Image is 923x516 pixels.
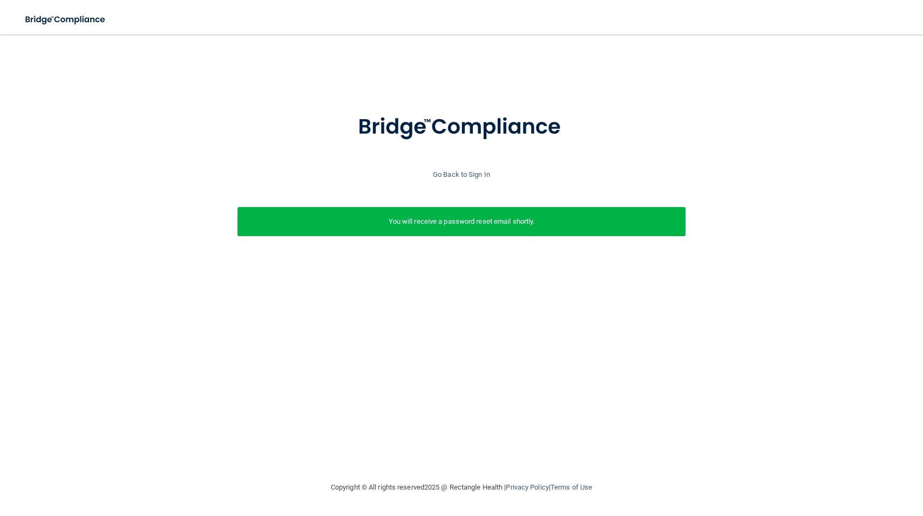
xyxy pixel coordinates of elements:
img: bridge_compliance_login_screen.278c3ca4.svg [16,9,116,31]
iframe: Drift Widget Chat Controller [736,439,910,483]
a: Privacy Policy [506,483,548,491]
p: You will receive a password reset email shortly. [246,215,677,228]
div: Copyright © All rights reserved 2025 @ Rectangle Health | | [264,470,659,505]
a: Go Back to Sign In [433,170,490,178]
img: bridge_compliance_login_screen.278c3ca4.svg [336,99,587,155]
a: Terms of Use [551,483,592,491]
